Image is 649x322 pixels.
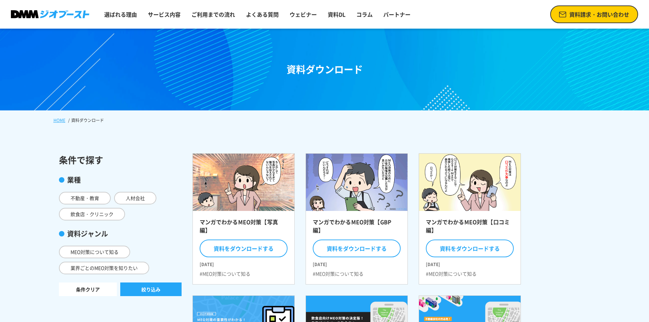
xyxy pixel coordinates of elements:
[59,246,130,258] span: MEO対策について知る
[569,10,629,18] span: 資料請求・お問い合わせ
[189,7,238,21] a: ご利用までの流れ
[59,229,182,239] div: 資料ジャンル
[287,7,320,21] a: ウェビナー
[145,7,183,21] a: サービス内容
[306,153,408,285] a: マンガでわかるMEO対策【GBP編】 資料をダウンロードする [DATE] #MEO対策について知る
[102,7,140,21] a: 選ばれる理由
[59,208,125,220] span: 飲食店・クリニック
[426,240,514,257] button: 資料をダウンロードする
[11,10,89,19] img: DMMジオブースト
[426,218,514,238] h2: マンガでわかるMEO対策【口コミ編】
[325,7,348,21] a: 資料DL
[59,282,117,296] a: 条件クリア
[59,153,182,167] div: 条件で探す
[200,270,250,277] li: #MEO対策について知る
[243,7,281,21] a: よくある質問
[313,218,401,238] h2: マンガでわかるMEO対策【GBP編】
[426,270,477,277] li: #MEO対策について知る
[200,240,288,257] button: 資料をダウンロードする
[313,240,401,257] button: 資料をダウンロードする
[59,175,182,185] div: 業種
[200,218,288,238] h2: マンガでわかるMEO対策【写真編】
[200,259,288,267] time: [DATE]
[381,7,413,21] a: パートナー
[313,259,401,267] time: [DATE]
[53,117,65,123] a: HOME
[550,5,638,23] a: 資料請求・お問い合わせ
[426,259,514,267] time: [DATE]
[67,117,105,123] li: 資料ダウンロード
[354,7,375,21] a: コラム
[114,192,156,204] span: 人材会社
[59,192,111,204] span: 不動産・教育
[59,262,149,274] span: 業界ごとのMEO対策を知りたい
[419,153,521,285] a: マンガでわかるMEO対策【口コミ編】 資料をダウンロードする [DATE] #MEO対策について知る
[313,270,364,277] li: #MEO対策について知る
[120,282,182,296] button: 絞り込み
[287,62,363,77] h1: 資料ダウンロード
[192,153,295,285] a: マンガでわかるMEO対策【写真編】 資料をダウンロードする [DATE] #MEO対策について知る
